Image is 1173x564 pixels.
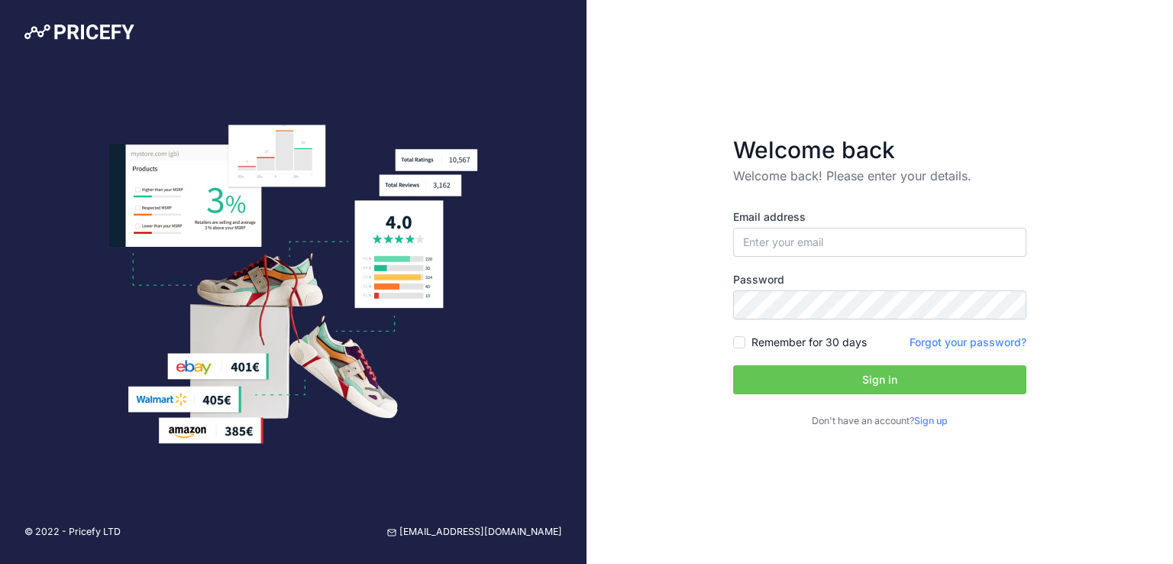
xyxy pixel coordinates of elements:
[733,136,1026,164] h3: Welcome back
[733,365,1026,394] button: Sign in
[733,209,1026,225] label: Email address
[24,24,134,40] img: Pricefy
[751,335,867,350] label: Remember for 30 days
[24,525,121,540] p: © 2022 - Pricefy LTD
[733,414,1026,429] p: Don't have an account?
[733,167,1026,185] p: Welcome back! Please enter your details.
[914,415,948,426] a: Sign up
[733,228,1026,257] input: Enter your email
[733,272,1026,287] label: Password
[387,525,562,540] a: [EMAIL_ADDRESS][DOMAIN_NAME]
[910,335,1026,348] a: Forgot your password?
